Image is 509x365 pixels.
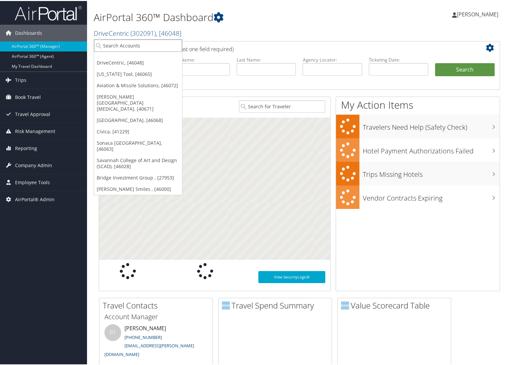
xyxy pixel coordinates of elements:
[104,323,121,340] div: BT
[101,323,211,359] li: [PERSON_NAME]
[341,300,349,309] img: domo-logo.png
[15,88,41,105] span: Book Travel
[15,156,52,173] span: Company Admin
[363,165,500,178] h3: Trips Missing Hotels
[222,299,332,310] h2: Travel Spend Summary
[94,125,182,136] a: Civica, [41229]
[156,28,181,37] span: , [ 46048 ]
[15,105,50,122] span: Travel Approval
[124,333,162,339] a: [PHONE_NUMBER]
[94,136,182,154] a: Sonaca [GEOGRAPHIC_DATA], [46063]
[94,38,182,51] input: Search Accounts
[222,300,230,309] img: domo-logo.png
[104,311,207,321] h3: Account Manager
[170,44,234,52] span: (at least one field required)
[15,122,55,139] span: Risk Management
[336,97,500,111] h1: My Action Items
[369,55,428,62] label: Ticketing Date:
[94,9,368,23] h1: AirPortal 360™ Dashboard
[363,142,500,155] h3: Hotel Payment Authorizations Failed
[15,139,37,156] span: Reporting
[15,24,42,40] span: Dashboards
[15,71,26,88] span: Trips
[336,137,500,161] a: Hotel Payment Authorizations Failed
[435,62,495,76] button: Search
[341,299,451,310] h2: Value Scorecard Table
[363,189,500,202] h3: Vendor Contracts Expiring
[131,28,156,37] span: ( 302091 )
[457,10,498,17] span: [PERSON_NAME]
[15,190,55,207] span: AirPortal® Admin
[94,28,181,37] a: DriveCentric
[336,185,500,208] a: Vendor Contracts Expiring
[15,4,82,20] img: airportal-logo.png
[94,114,182,125] a: [GEOGRAPHIC_DATA], [46068]
[336,114,500,137] a: Travelers Need Help (Safety Check)
[336,161,500,185] a: Trips Missing Hotels
[452,3,505,23] a: [PERSON_NAME]
[104,41,461,53] h2: Airtinerary Lookup
[15,173,50,190] span: Employee Tools
[237,55,296,62] label: Last Name:
[103,299,213,310] h2: Travel Contacts
[239,99,325,112] input: Search for Traveler
[94,154,182,171] a: Savannah College of Art and Design (SCAD), [46028]
[94,56,182,68] a: DriveCentric, [46048]
[104,342,194,356] a: [EMAIL_ADDRESS][PERSON_NAME][DOMAIN_NAME]
[303,55,362,62] label: Agency Locator:
[258,270,325,282] a: View SecurityLogic®
[363,118,500,131] h3: Travelers Need Help (Safety Check)
[170,55,230,62] label: First Name:
[94,171,182,182] a: Bridge Investment Group , [27953]
[94,79,182,90] a: Aviation & Missile Solutions, [46072]
[94,182,182,194] a: [PERSON_NAME] Smiles , [46000]
[94,90,182,114] a: [PERSON_NAME][GEOGRAPHIC_DATA][MEDICAL_DATA], [40671]
[94,68,182,79] a: [US_STATE] Tool, [46065]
